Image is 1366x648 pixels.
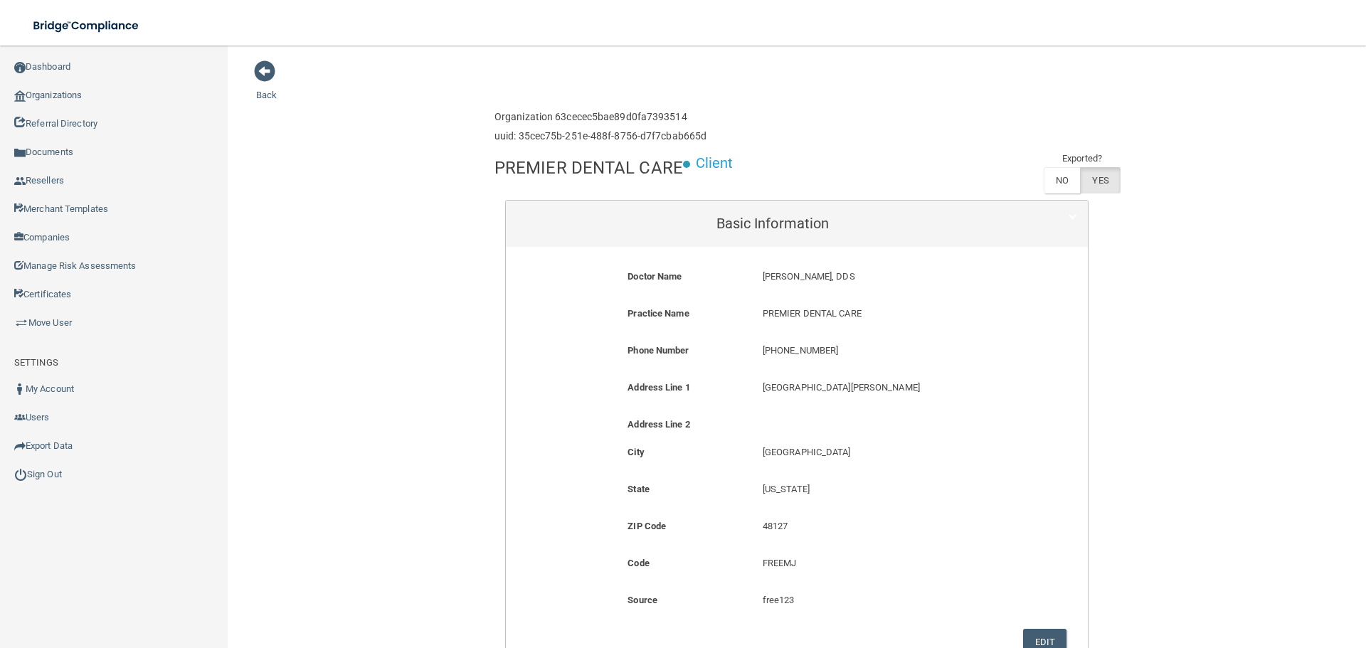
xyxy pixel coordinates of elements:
b: ZIP Code [628,521,666,531]
b: Source [628,595,657,605]
img: briefcase.64adab9b.png [14,316,28,330]
p: [GEOGRAPHIC_DATA][PERSON_NAME] [763,379,1011,396]
iframe: Drift Widget Chat Controller [1120,547,1349,604]
img: icon-export.b9366987.png [14,440,26,452]
h6: uuid: 35cec75b-251e-488f-8756-d7f7cbab665d [494,131,706,142]
label: NO [1044,167,1080,193]
img: organization-icon.f8decf85.png [14,90,26,102]
p: FREEMJ [763,555,1011,572]
p: [PHONE_NUMBER] [763,342,1011,359]
p: [PERSON_NAME], DDS [763,268,1011,285]
b: City [628,447,644,457]
a: Back [256,73,277,100]
b: State [628,484,650,494]
img: icon-documents.8dae5593.png [14,147,26,159]
h5: Basic Information [517,216,1029,231]
h6: Organization 63cecec5bae89d0fa7393514 [494,112,706,122]
b: Doctor Name [628,271,682,282]
img: ic_dashboard_dark.d01f4a41.png [14,62,26,73]
b: Address Line 2 [628,419,689,430]
b: Address Line 1 [628,382,689,393]
p: [US_STATE] [763,481,1011,498]
a: Basic Information [517,208,1077,240]
h4: PREMIER DENTAL CARE [494,159,683,177]
p: Client [696,150,734,176]
p: 48127 [763,518,1011,535]
b: Practice Name [628,308,689,319]
b: Code [628,558,649,568]
p: free123 [763,592,1011,609]
td: Exported? [1044,150,1121,167]
p: [GEOGRAPHIC_DATA] [763,444,1011,461]
img: icon-users.e205127d.png [14,412,26,423]
img: ic_power_dark.7ecde6b1.png [14,468,27,481]
p: PREMIER DENTAL CARE [763,305,1011,322]
label: SETTINGS [14,354,58,371]
img: bridge_compliance_login_screen.278c3ca4.svg [21,11,152,41]
label: YES [1080,167,1120,193]
img: ic_reseller.de258add.png [14,176,26,187]
b: Phone Number [628,345,689,356]
img: ic_user_dark.df1a06c3.png [14,383,26,395]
